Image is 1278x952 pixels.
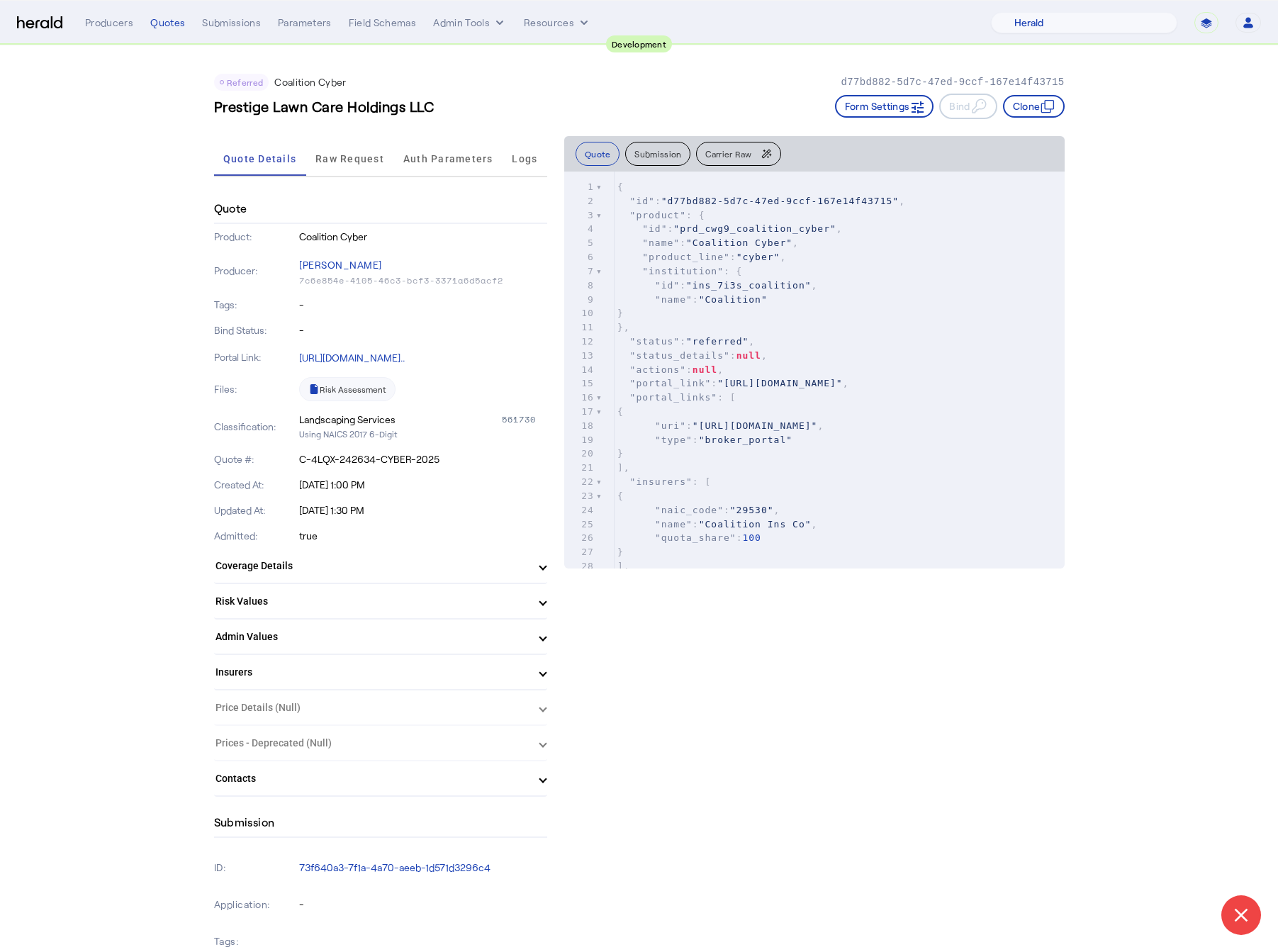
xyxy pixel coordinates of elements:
div: 15 [564,376,596,391]
span: Quote Details [223,154,296,164]
p: Product: [214,230,297,244]
span: : { [617,266,743,276]
button: Bind [939,94,997,119]
button: internal dropdown menu [433,16,507,30]
span: : , [617,252,786,262]
div: 13 [564,349,596,363]
span: "portal_links" [630,392,718,403]
div: 10 [564,306,596,320]
mat-panel-title: Insurers [215,665,529,680]
span: "insurers" [630,476,693,487]
span: Carrier Raw [705,150,751,158]
h4: Quote [214,200,247,217]
span: "29530" [730,505,774,515]
herald-code-block: quote [564,172,1065,569]
div: Quotes [150,16,185,30]
span: : , [617,378,849,388]
span: "name" [642,237,680,248]
p: Application: [214,895,297,914]
p: - [299,323,547,337]
span: : , [617,280,818,291]
div: Development [606,35,672,52]
div: 16 [564,391,596,405]
mat-expansion-panel-header: Coverage Details [214,549,547,583]
span: { [617,181,624,192]
span: "ins_7i3s_coalition" [686,280,812,291]
span: "status" [630,336,680,347]
span: "actions" [630,364,686,375]
span: : [617,532,761,543]
span: "Coalition" [699,294,768,305]
div: 14 [564,363,596,377]
span: } [617,448,624,459]
span: "name" [655,519,693,530]
button: Quote [576,142,620,166]
div: 23 [564,489,596,503]
span: "naic_code" [655,505,724,515]
p: [DATE] 1:00 PM [299,478,547,492]
div: 26 [564,531,596,545]
span: "portal_link" [630,378,712,388]
span: "broker_portal" [699,435,792,445]
span: : , [617,364,724,375]
span: "product_line" [642,252,730,262]
p: Classification: [214,420,297,434]
p: - [299,298,547,312]
div: 9 [564,293,596,307]
span: { [617,491,624,501]
span: "id" [655,280,680,291]
button: Submission [625,142,690,166]
mat-expansion-panel-header: Risk Values [214,584,547,618]
div: 1 [564,180,596,194]
div: 21 [564,461,596,475]
p: Quote #: [214,452,297,466]
div: Submissions [202,16,261,30]
p: Bind Status: [214,323,297,337]
div: Producers [85,16,133,30]
p: Admitted: [214,529,297,543]
span: } [617,547,624,557]
p: 7c6e854e-4105-46c3-bcf3-3371a6d5acf2 [299,275,547,286]
p: true [299,529,547,543]
p: Using NAICS 2017 6-Digit [299,427,547,441]
span: "[URL][DOMAIN_NAME]" [693,420,818,431]
span: "uri" [655,420,686,431]
p: Tags: [214,298,297,312]
mat-panel-title: Risk Values [215,594,529,609]
div: Field Schemas [349,16,417,30]
span: "type" [655,435,693,445]
p: Updated At: [214,503,297,517]
div: 3 [564,208,596,223]
span: : [ [617,476,712,487]
span: ], [617,561,630,571]
div: 6 [564,250,596,264]
span: "prd_cwg9_coalition_cyber" [673,223,836,234]
span: Logs [512,154,537,164]
div: 28 [564,559,596,573]
span: : { [617,210,705,220]
span: { [617,406,624,417]
button: Resources dropdown menu [524,16,591,30]
span: : [617,435,792,445]
span: 100 [742,532,761,543]
img: Herald Logo [17,16,62,30]
button: Form Settings [835,95,934,118]
span: : , [617,196,905,206]
mat-expansion-panel-header: Insurers [214,655,547,689]
mat-panel-title: Contacts [215,771,529,786]
span: : , [617,505,780,515]
div: 20 [564,447,596,461]
span: ], [617,462,630,473]
span: : [ [617,392,736,403]
button: Carrier Raw [696,142,780,166]
span: : , [617,519,818,530]
div: 22 [564,475,596,489]
span: Raw Request [315,154,384,164]
h4: Submission [214,814,275,831]
mat-expansion-panel-header: Admin Values [214,620,547,654]
div: 17 [564,405,596,419]
a: Risk Assessment [299,377,396,401]
span: "Coalition Cyber" [686,237,792,248]
p: Coalition Cyber [274,75,346,89]
div: Parameters [278,16,332,30]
